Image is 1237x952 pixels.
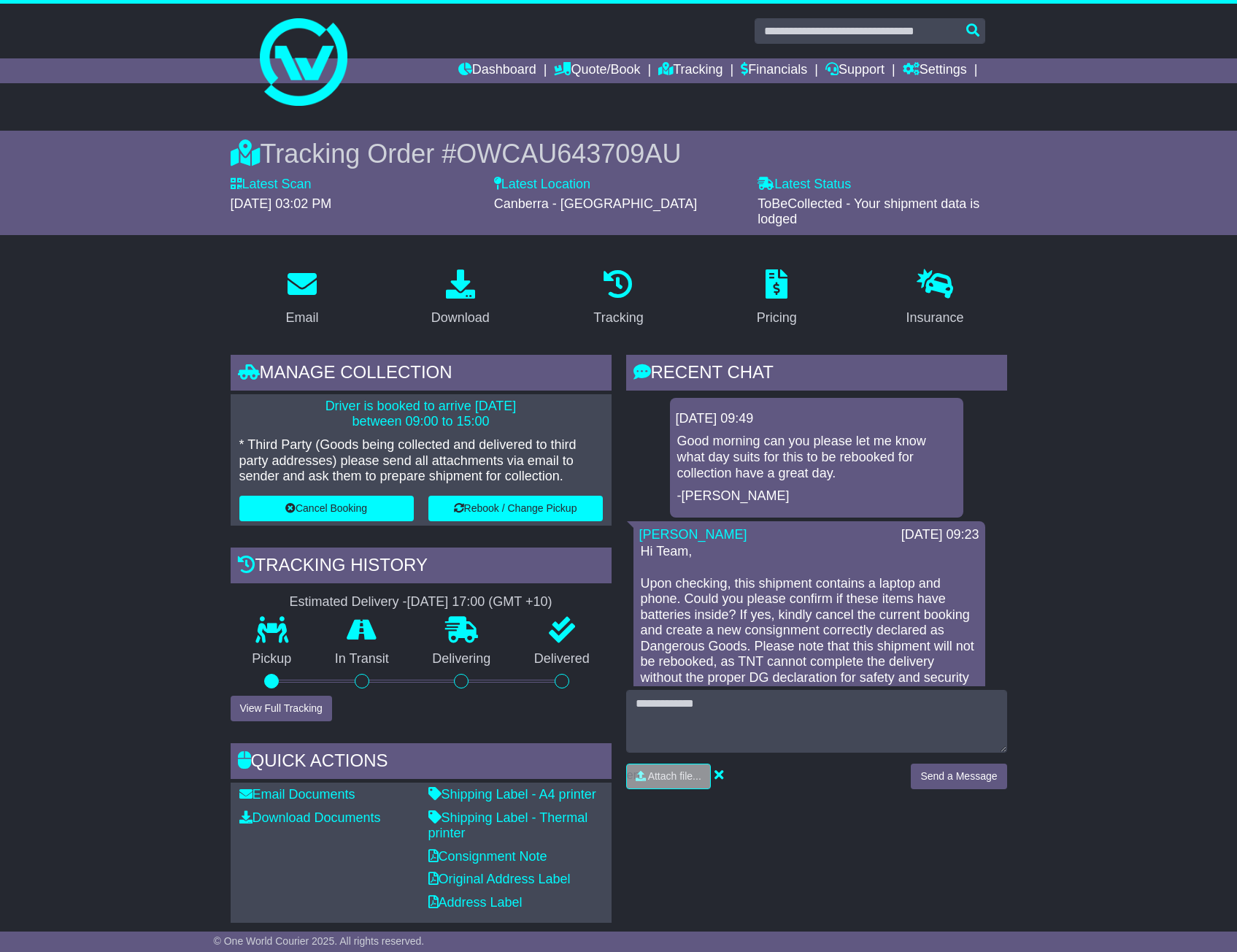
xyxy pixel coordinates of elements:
[456,139,681,169] span: OWCAU643709AU
[677,434,956,481] p: Good morning can you please let me know what day suits for this to be rebooked for collection hav...
[758,177,851,193] label: Latest Status
[554,58,640,83] a: Quote/Book
[906,308,964,328] div: Insurance
[911,764,1006,789] button: Send a Message
[741,58,807,83] a: Financials
[593,308,643,328] div: Tracking
[276,264,328,333] a: Email
[903,58,967,83] a: Settings
[428,872,571,886] a: Original Address Label
[313,651,411,667] p: In Transit
[428,787,596,802] a: Shipping Label - A4 printer
[825,58,885,83] a: Support
[901,527,979,543] div: [DATE] 09:23
[512,651,612,667] p: Delivered
[285,308,318,328] div: Email
[758,196,979,227] span: ToBeCollected - Your shipment data is lodged
[658,58,722,83] a: Tracking
[239,496,414,521] button: Cancel Booking
[639,527,747,542] a: [PERSON_NAME]
[431,308,490,328] div: Download
[626,355,1007,394] div: RECENT CHAT
[897,264,974,333] a: Insurance
[411,651,513,667] p: Delivering
[747,264,806,333] a: Pricing
[231,743,612,783] div: Quick Actions
[239,810,381,825] a: Download Documents
[239,437,603,485] p: * Third Party (Goods being collected and delivered to third party addresses) please send all atta...
[641,544,978,796] p: Hi Team, Upon checking, this shipment contains a laptop and phone. Could you please confirm if th...
[428,496,603,521] button: Rebook / Change Pickup
[422,264,499,333] a: Download
[239,787,355,802] a: Email Documents
[239,399,603,430] p: Driver is booked to arrive [DATE] between 09:00 to 15:00
[677,488,956,504] p: -[PERSON_NAME]
[494,196,697,211] span: Canberra - [GEOGRAPHIC_DATA]
[231,355,612,394] div: Manage collection
[584,264,652,333] a: Tracking
[231,548,612,587] div: Tracking history
[231,696,332,721] button: View Full Tracking
[494,177,590,193] label: Latest Location
[231,651,314,667] p: Pickup
[676,411,957,427] div: [DATE] 09:49
[428,810,588,841] a: Shipping Label - Thermal printer
[407,594,552,610] div: [DATE] 17:00 (GMT +10)
[428,895,523,910] a: Address Label
[231,138,1007,169] div: Tracking Order #
[231,594,612,610] div: Estimated Delivery -
[428,849,547,864] a: Consignment Note
[214,935,425,947] span: © One World Courier 2025. All rights reserved.
[231,196,332,211] span: [DATE] 03:02 PM
[757,308,797,328] div: Pricing
[458,58,536,83] a: Dashboard
[231,177,312,193] label: Latest Scan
